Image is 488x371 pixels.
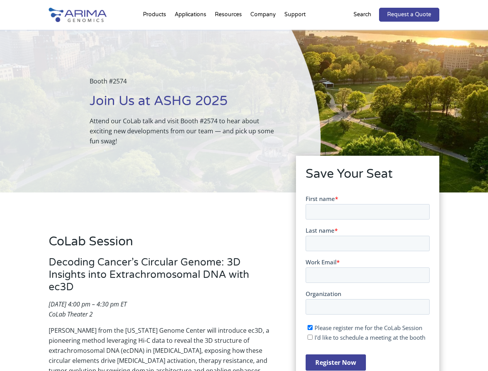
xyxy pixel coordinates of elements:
em: [DATE] 4:00 pm – 4:30 pm ET [49,300,127,308]
h2: CoLab Session [49,233,274,256]
p: Attend our CoLab talk and visit Booth #2574 to hear about exciting new developments from our team... [90,116,282,146]
a: Request a Quote [379,8,439,22]
p: Booth #2574 [90,76,282,92]
img: Arima-Genomics-logo [49,8,107,22]
p: Search [354,10,371,20]
h3: Decoding Cancer’s Circular Genome: 3D Insights into Extrachromosomal DNA with ec3D [49,256,274,299]
h2: Save Your Seat [306,165,430,189]
em: CoLab Theater 2 [49,310,93,318]
h1: Join Us at ASHG 2025 [90,92,282,116]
